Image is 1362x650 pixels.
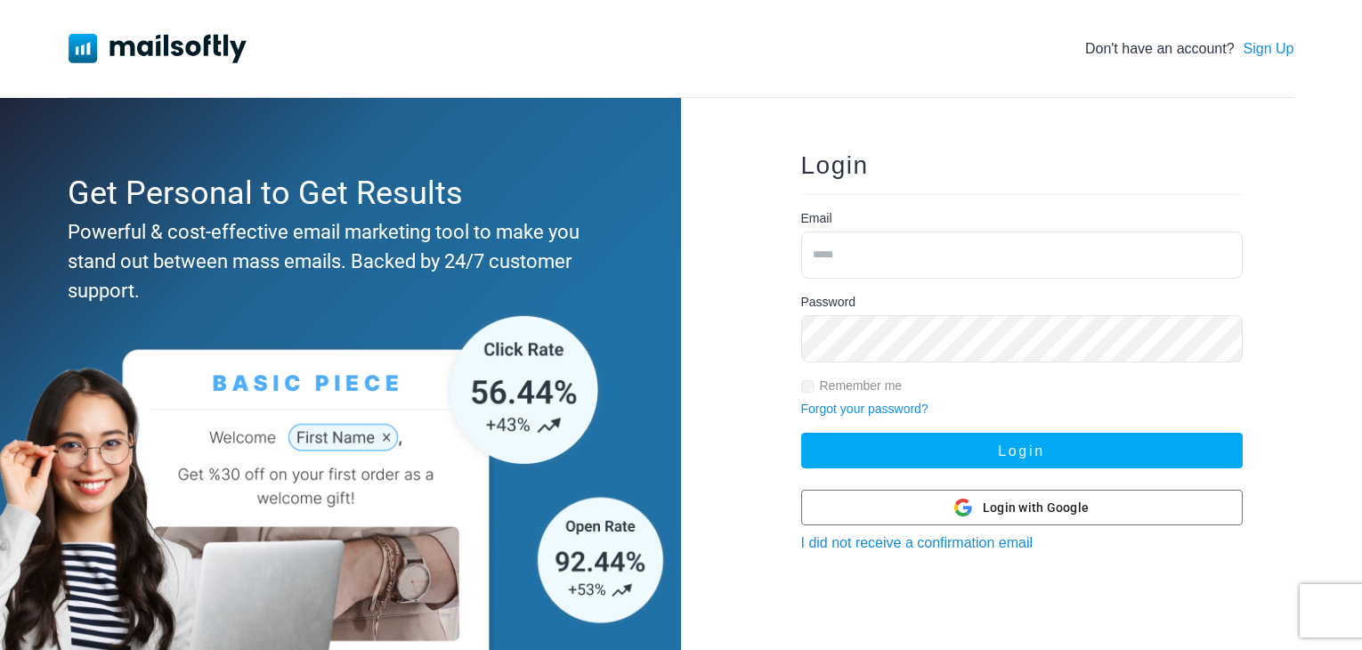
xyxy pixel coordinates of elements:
div: Don't have an account? [1085,38,1294,60]
button: Login [801,433,1243,468]
span: Login with Google [983,499,1089,517]
label: Password [801,293,855,312]
a: Sign Up [1244,38,1294,60]
label: Email [801,209,832,228]
span: Login [801,151,869,179]
a: Forgot your password? [801,402,928,416]
a: I did not receive a confirmation email [801,535,1034,550]
label: Remember me [820,377,903,395]
button: Login with Google [801,490,1243,525]
img: Mailsoftly [69,34,247,62]
div: Powerful & cost-effective email marketing tool to make you stand out between mass emails. Backed ... [68,217,605,305]
div: Get Personal to Get Results [68,169,605,217]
